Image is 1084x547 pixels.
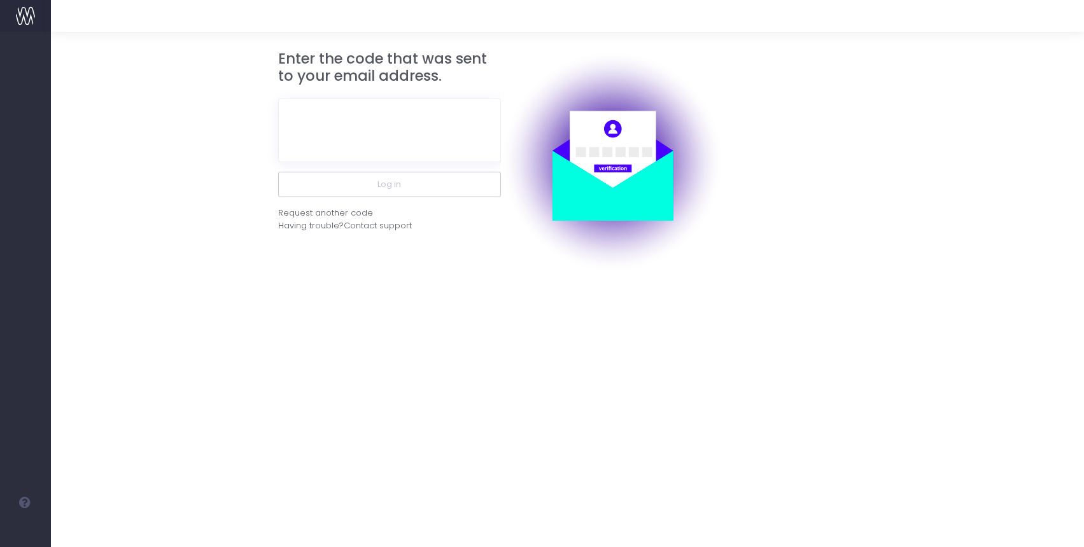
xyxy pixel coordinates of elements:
[278,50,501,85] h3: Enter the code that was sent to your email address.
[278,219,501,232] div: Having trouble?
[278,172,501,197] button: Log in
[344,219,412,232] span: Contact support
[278,207,373,219] div: Request another code
[501,50,724,273] img: auth.png
[16,522,35,541] img: images/default_profile_image.png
